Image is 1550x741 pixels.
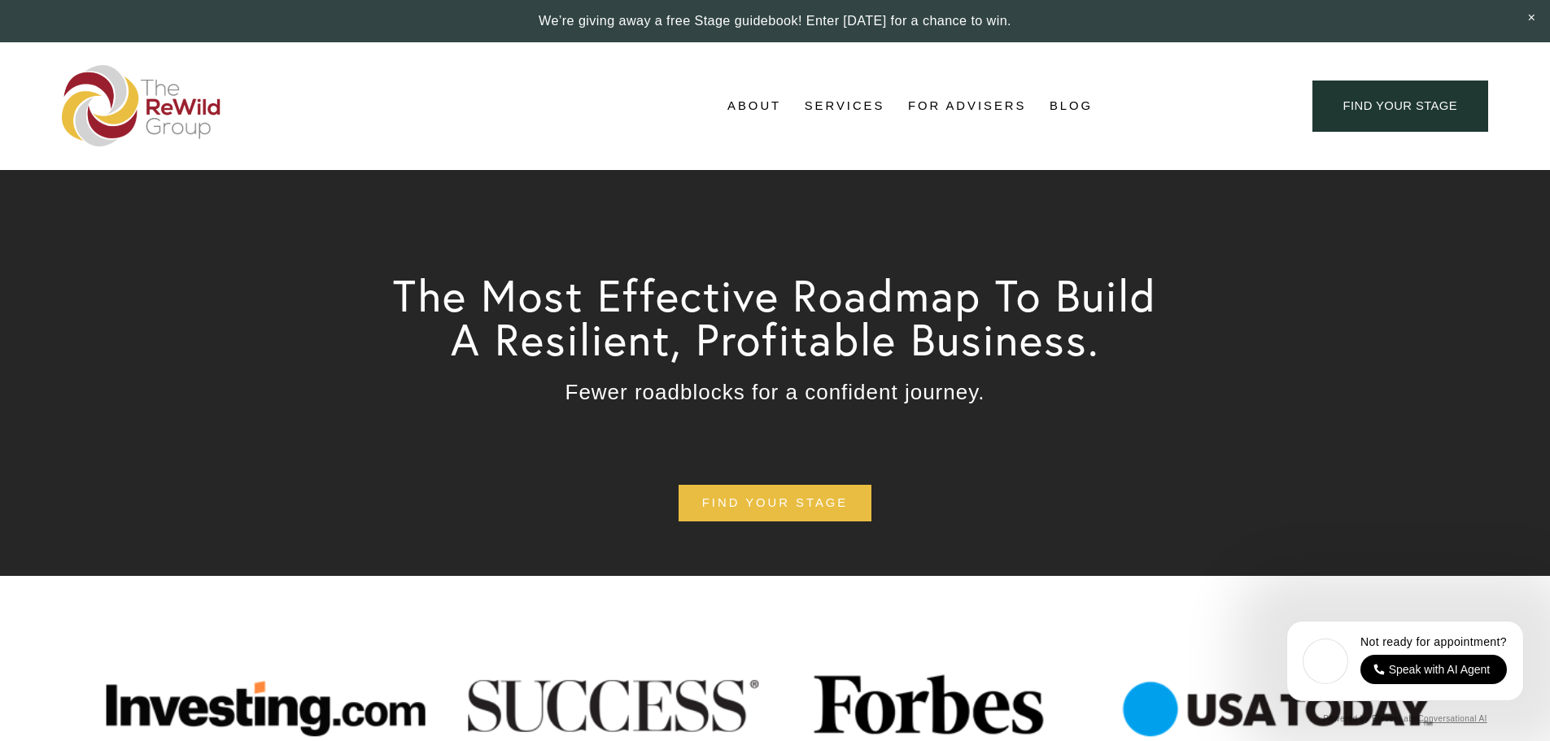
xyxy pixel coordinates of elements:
a: find your stage [1312,81,1488,132]
span: Fewer roadblocks for a confident journey. [565,380,985,404]
span: About [727,95,781,117]
span: The Most Effective Roadmap To Build A Resilient, Profitable Business. [393,268,1171,367]
span: Services [805,95,885,117]
a: folder dropdown [805,94,885,119]
a: find your stage [679,485,871,521]
a: folder dropdown [727,94,781,119]
img: The ReWild Group [62,65,221,146]
a: Blog [1050,94,1093,119]
a: For Advisers [908,94,1026,119]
